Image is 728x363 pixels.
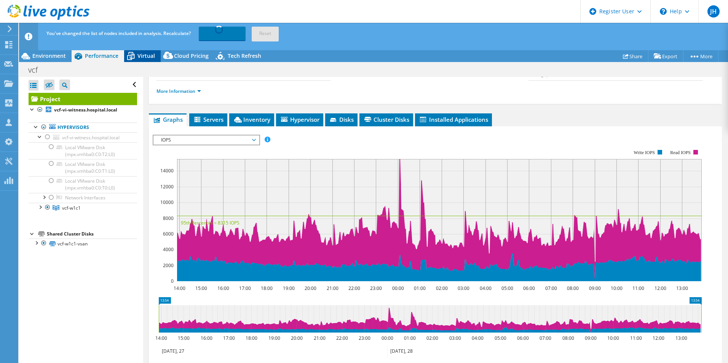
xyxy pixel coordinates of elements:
[660,8,667,15] svg: \n
[370,285,382,291] text: 23:00
[436,285,447,291] text: 02:00
[584,335,596,341] text: 09:00
[260,285,272,291] text: 18:00
[607,335,619,341] text: 10:00
[654,285,666,291] text: 12:00
[29,123,137,132] a: Hypervisors
[46,30,191,37] span: You've changed the list of nodes included in analysis. Recalculate?
[85,52,118,59] span: Performance
[291,335,302,341] text: 20:00
[449,335,461,341] text: 03:00
[381,335,393,341] text: 00:00
[177,335,189,341] text: 15:00
[634,150,655,155] text: Write IOPS
[419,116,488,123] span: Installed Applications
[676,285,688,291] text: 13:00
[280,116,319,123] span: Hypervisor
[29,105,137,115] a: vcf-vi-witness.hospital.local
[358,335,370,341] text: 23:00
[153,116,183,123] span: Graphs
[494,335,506,341] text: 05:00
[283,285,294,291] text: 19:00
[517,335,528,341] text: 06:00
[217,285,229,291] text: 16:00
[32,52,66,59] span: Environment
[539,335,551,341] text: 07:00
[47,229,137,239] div: Shared Cluster Disks
[163,231,174,237] text: 6000
[610,285,622,291] text: 10:00
[245,335,257,341] text: 18:00
[426,335,438,341] text: 02:00
[632,285,644,291] text: 11:00
[174,52,209,59] span: Cloud Pricing
[523,285,535,291] text: 06:00
[567,285,578,291] text: 08:00
[29,203,137,213] a: vcf-w1c1
[29,193,137,203] a: Network Interfaces
[171,278,174,284] text: 0
[239,285,251,291] text: 17:00
[29,93,137,105] a: Project
[62,134,120,141] span: vcf-vi-witness.hospital.local
[160,167,174,174] text: 14000
[54,107,117,113] b: vcf-vi-witness.hospital.local
[181,220,239,226] text: 95th Percentile = 8315 IOPS
[195,285,207,291] text: 15:00
[562,335,574,341] text: 08:00
[228,52,261,59] span: Tech Refresh
[160,183,174,190] text: 12000
[163,262,174,269] text: 2000
[363,116,409,123] span: Cluster Disks
[670,150,691,155] text: Read IOPS
[413,285,425,291] text: 01:00
[29,132,137,142] a: vcf-vi-witness.hospital.local
[137,52,155,59] span: Virtual
[652,335,664,341] text: 12:00
[233,116,270,123] span: Inventory
[200,335,212,341] text: 16:00
[156,88,201,94] a: More Information
[630,335,642,341] text: 11:00
[155,335,167,341] text: 14:00
[163,215,174,221] text: 8000
[304,285,316,291] text: 20:00
[457,285,469,291] text: 03:00
[25,66,49,74] h1: vcf
[479,285,491,291] text: 04:00
[29,176,137,193] a: Local VMware Disk (mpx.vmhba0:C0:T0:L0)
[683,50,718,62] a: More
[326,285,338,291] text: 21:00
[268,335,280,341] text: 19:00
[163,246,174,253] text: 4000
[589,285,600,291] text: 09:00
[329,116,354,123] span: Disks
[707,5,720,18] span: JH
[336,335,348,341] text: 22:00
[29,239,137,248] a: vcf-w1c1-vsan
[545,285,557,291] text: 07:00
[392,285,404,291] text: 00:00
[471,335,483,341] text: 04:00
[29,142,137,159] a: Local VMware Disk (mpx.vmhba0:C0:T2:L0)
[313,335,325,341] text: 21:00
[193,116,224,123] span: Servers
[223,335,235,341] text: 17:00
[675,335,687,341] text: 13:00
[348,285,360,291] text: 22:00
[157,135,255,145] span: IOPS
[404,335,415,341] text: 01:00
[29,159,137,176] a: Local VMware Disk (mpx.vmhba0:C0:T1:L0)
[62,205,81,211] span: vcf-w1c1
[160,199,174,205] text: 10000
[199,27,246,40] a: Recalculating...
[648,50,683,62] a: Export
[617,50,648,62] a: Share
[501,285,513,291] text: 05:00
[173,285,185,291] text: 14:00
